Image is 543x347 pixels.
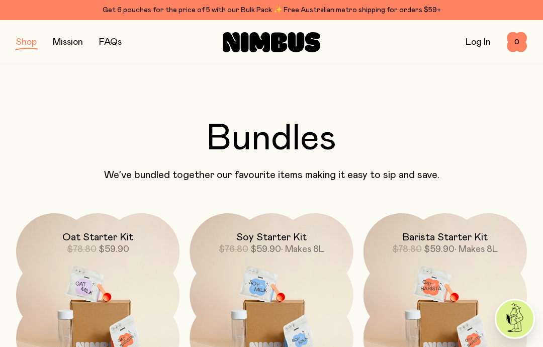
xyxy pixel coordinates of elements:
[496,300,533,337] img: agent
[16,4,527,16] div: Get 6 pouches for the price of 5 with our Bulk Pack ✨ Free Australian metro shipping for orders $59+
[455,245,498,254] span: • Makes 8L
[16,121,527,157] h2: Bundles
[67,245,97,254] span: $78.80
[236,231,307,243] h2: Soy Starter Kit
[99,38,122,47] a: FAQs
[466,38,491,47] a: Log In
[53,38,83,47] a: Mission
[424,245,455,254] span: $59.90
[392,245,422,254] span: $78.80
[402,231,488,243] h2: Barista Starter Kit
[219,245,248,254] span: $76.80
[281,245,324,254] span: • Makes 8L
[16,169,527,181] p: We’ve bundled together our favourite items making it easy to sip and save.
[507,32,527,52] button: 0
[250,245,281,254] span: $59.90
[99,245,129,254] span: $59.90
[62,231,133,243] h2: Oat Starter Kit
